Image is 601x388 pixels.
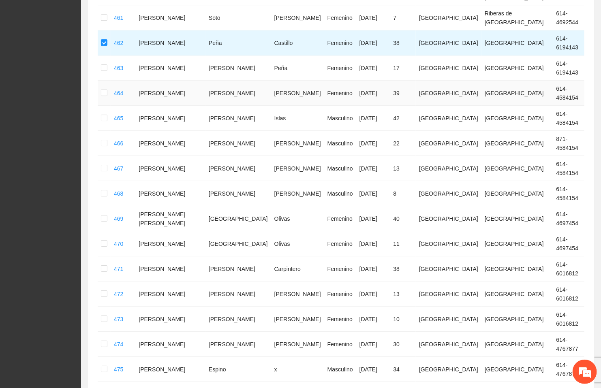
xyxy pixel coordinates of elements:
a: 473 [114,316,123,322]
td: [GEOGRAPHIC_DATA] [416,131,481,156]
td: 614-4697454 [553,206,591,231]
td: 22 [390,131,416,156]
td: [GEOGRAPHIC_DATA] [205,231,271,256]
td: 30 [390,332,416,357]
td: Masculino [324,156,356,181]
td: Islas [271,106,324,131]
td: [GEOGRAPHIC_DATA] [481,156,553,181]
td: [PERSON_NAME] [135,131,205,156]
td: [PERSON_NAME] [PERSON_NAME] [135,206,205,231]
div: Chatee con nosotros ahora [42,41,136,52]
td: [PERSON_NAME] [135,106,205,131]
td: [PERSON_NAME] [135,357,205,382]
td: 614-4692544 [553,5,591,30]
td: Femenino [324,231,356,256]
td: [GEOGRAPHIC_DATA] [416,55,481,81]
td: 38 [390,30,416,55]
td: [PERSON_NAME] [205,81,271,106]
td: Femenino [324,55,356,81]
td: [DATE] [356,156,390,181]
td: Femenino [324,30,356,55]
td: [GEOGRAPHIC_DATA] [416,332,481,357]
td: 13 [390,281,416,307]
a: 467 [114,165,123,172]
td: [PERSON_NAME] [205,131,271,156]
a: 465 [114,115,123,122]
td: [GEOGRAPHIC_DATA] [481,131,553,156]
td: [DATE] [356,5,390,30]
td: Femenino [324,332,356,357]
td: [PERSON_NAME] [205,307,271,332]
td: [DATE] [356,281,390,307]
td: 7 [390,5,416,30]
td: [PERSON_NAME] [135,307,205,332]
td: [GEOGRAPHIC_DATA] [481,357,553,382]
td: 17 [390,55,416,81]
td: [PERSON_NAME] [135,55,205,81]
td: [DATE] [356,307,390,332]
td: [GEOGRAPHIC_DATA] [481,181,553,206]
a: 462 [114,40,123,46]
td: [GEOGRAPHIC_DATA] [416,81,481,106]
td: [GEOGRAPHIC_DATA] [481,281,553,307]
td: [GEOGRAPHIC_DATA] [481,256,553,281]
td: [PERSON_NAME] [135,181,205,206]
a: 470 [114,241,123,247]
td: Masculino [324,181,356,206]
td: [DATE] [356,181,390,206]
td: 871-4584154 [553,131,591,156]
td: [PERSON_NAME] [135,332,205,357]
td: Masculino [324,106,356,131]
td: 40 [390,206,416,231]
td: [GEOGRAPHIC_DATA] [416,281,481,307]
td: Femenino [324,5,356,30]
td: Femenino [324,206,356,231]
td: 38 [390,256,416,281]
td: [PERSON_NAME] [205,156,271,181]
td: 34 [390,357,416,382]
td: Castillo [271,30,324,55]
td: [PERSON_NAME] [205,55,271,81]
a: 474 [114,341,123,347]
td: Femenino [324,256,356,281]
td: [GEOGRAPHIC_DATA] [416,156,481,181]
td: [GEOGRAPHIC_DATA] [481,81,553,106]
td: Olivas [271,231,324,256]
a: 466 [114,140,123,147]
td: [PERSON_NAME] [135,256,205,281]
td: [PERSON_NAME] [271,5,324,30]
td: [PERSON_NAME] [135,5,205,30]
td: [GEOGRAPHIC_DATA] [416,181,481,206]
td: 614-4584154 [553,156,591,181]
td: [PERSON_NAME] [205,256,271,281]
td: 614-4584154 [553,81,591,106]
td: [GEOGRAPHIC_DATA] [416,231,481,256]
td: Soto [205,5,271,30]
td: [PERSON_NAME] [271,81,324,106]
td: Espino [205,357,271,382]
td: [PERSON_NAME] [135,231,205,256]
a: 469 [114,215,123,222]
td: Peña [205,30,271,55]
td: [PERSON_NAME] [135,30,205,55]
td: [DATE] [356,231,390,256]
td: Riberas de [GEOGRAPHIC_DATA] [481,5,553,30]
td: 614-6016812 [553,256,591,281]
td: 614-4697454 [553,231,591,256]
td: 13 [390,156,416,181]
a: 471 [114,266,123,272]
td: Femenino [324,81,356,106]
td: Femenino [324,281,356,307]
td: x [271,357,324,382]
td: Masculino [324,357,356,382]
td: 614-6194143 [553,30,591,55]
td: [PERSON_NAME] [271,281,324,307]
td: [GEOGRAPHIC_DATA] [416,307,481,332]
td: [DATE] [356,256,390,281]
td: [GEOGRAPHIC_DATA] [481,307,553,332]
td: [PERSON_NAME] [135,281,205,307]
td: [PERSON_NAME] [271,131,324,156]
td: [GEOGRAPHIC_DATA] [416,206,481,231]
td: 39 [390,81,416,106]
td: Masculino [324,131,356,156]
